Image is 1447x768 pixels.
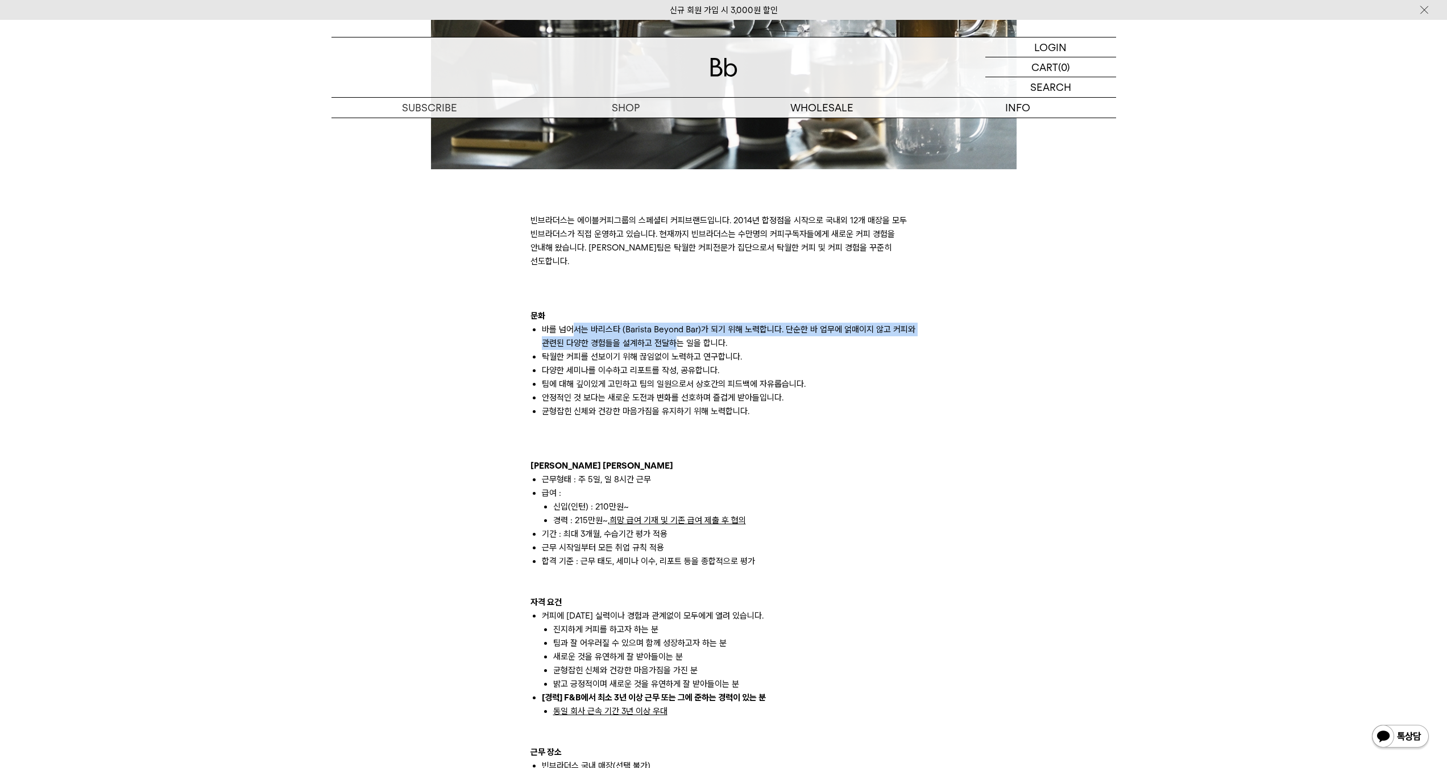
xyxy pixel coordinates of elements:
b: 문화 [530,311,545,321]
li: 균형잡힌 신체와 건강한 마음가짐을 가진 분 [553,663,917,677]
p: INFO [920,98,1116,118]
p: LOGIN [1034,37,1067,57]
li: 다양한 세미나를 이수하고 리포트를 작성, 공유합니다. [542,364,917,377]
li: 탁월한 커피를 선보이기 위해 끊임없이 노력하고 연구합니다. [542,350,917,364]
li: 급여 : [542,486,917,500]
u: 동일 회사 근속 기간 3년 이상 우대 [553,706,667,716]
li: 신입(인턴) : 210만원~ [553,500,917,514]
a: CART (0) [985,57,1116,77]
li: 팀에 대해 깊이있게 고민하고 팀의 일원으로서 상호간의 피드백에 자유롭습니다. [542,377,917,391]
a: SHOP [528,98,724,118]
li: 커피에 [DATE] 실력이나 경험과 관계없이 모두에게 열려 있습니다. [542,609,917,691]
li: 근무 시작일부터 모든 취업 규칙 적용 [542,541,917,554]
li: 진지하게 커피를 하고자 하는 분 [553,623,917,636]
li: 팀과 잘 어우러질 수 있으며 함께 성장하고자 하는 분 [553,636,917,650]
li: 경력 : 215만원~, [553,514,917,527]
li: 균형잡힌 신체와 건강한 마음가짐을 유지하기 위해 노력합니다. [542,404,917,418]
a: 신규 회원 가입 시 3,000원 할인 [670,5,778,15]
li: 안정적인 것 보다는 새로운 도전과 변화를 선호하며 즐겁게 받아들입니다. [542,391,917,404]
p: WHOLESALE [724,98,920,118]
b: 자격 요건 [530,597,562,607]
img: 로고 [710,58,737,77]
li: 새로운 것을 유연하게 잘 받아들이는 분 [553,650,917,663]
a: SUBSCRIBE [331,98,528,118]
b: [PERSON_NAME] [PERSON_NAME] [530,461,673,471]
li: 바를 넘어서는 바리스타 (Barista Beyond Bar)가 되기 위해 노력합니다. 단순한 바 업무에 얽매이지 않고 커피와 관련된 다양한 경험들을 설계하고 전달하는 일을 합니다. [542,323,917,350]
a: LOGIN [985,37,1116,57]
p: (0) [1058,57,1070,77]
strong: [경력] F&B에서 최소 3년 이상 근무 또는 그에 준하는 경력이 있는 분 [542,692,766,703]
li: 기간 : 최대 3개월, 수습기간 평가 적용 [542,527,917,541]
b: 근무 장소 [530,747,562,757]
p: SEARCH [1030,77,1071,97]
p: CART [1031,57,1058,77]
li: 근무형태 : 주 5일, 일 8시간 근무 [542,473,917,486]
img: 카카오톡 채널 1:1 채팅 버튼 [1371,724,1430,751]
li: 합격 기준 : 근무 태도, 세미나 이수, 리포트 등을 종합적으로 평가 [542,554,917,568]
p: 빈브라더스는 에이블커피그룹의 스페셜티 커피브랜드입니다. 2014년 합정점을 시작으로 국내외 12개 매장을 모두 빈브라더스가 직접 운영하고 있습니다. 현재까지 빈브라더스는 수만... [530,214,917,268]
li: 밝고 긍정적이며 새로운 것을 유연하게 잘 받아들이는 분 [553,677,917,691]
u: 희망 급여 기재 및 기존 급여 제출 후 협의 [610,515,746,525]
